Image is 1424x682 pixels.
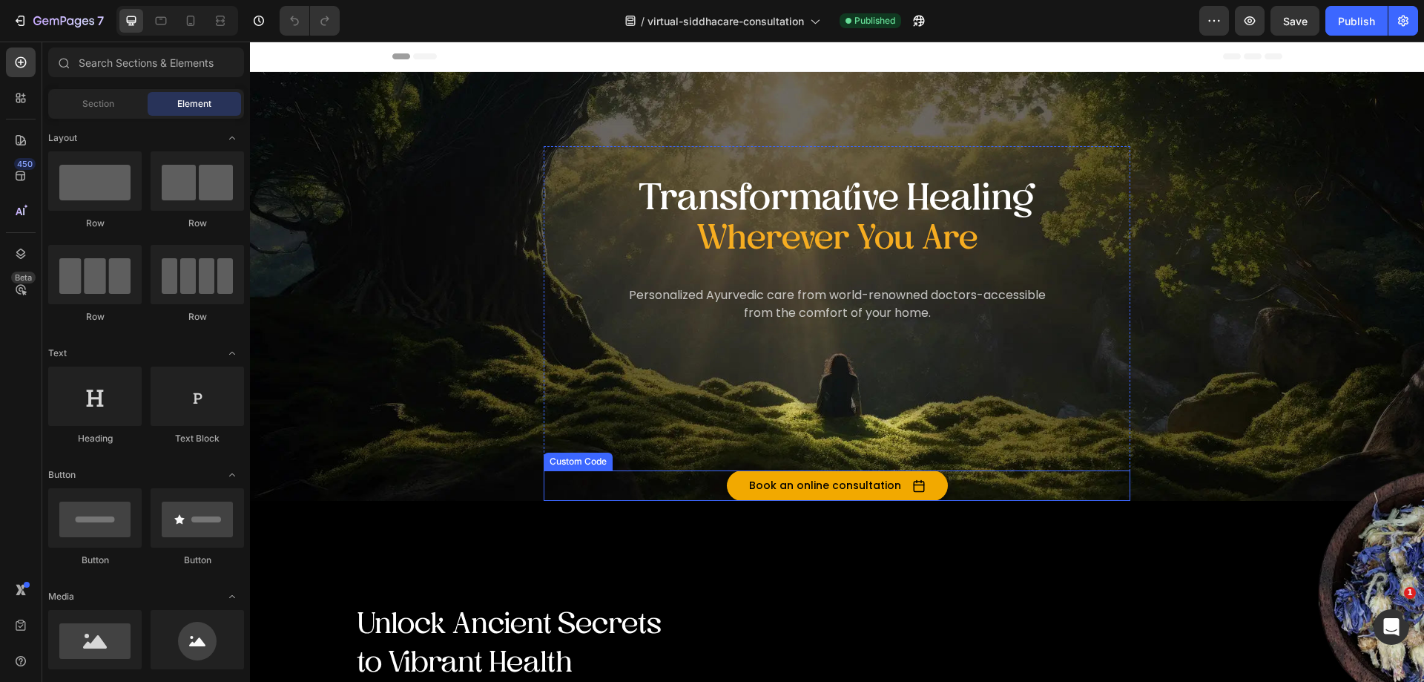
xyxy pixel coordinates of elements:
[48,310,142,324] div: Row
[11,272,36,283] div: Beta
[220,463,244,487] span: Toggle open
[297,413,360,427] div: Custom Code
[854,14,895,27] span: Published
[48,47,244,77] input: Search Sections & Elements
[48,131,77,145] span: Layout
[1374,609,1409,645] iframe: Intercom live chat
[48,554,142,567] div: Button
[295,245,880,281] p: Personalized Ayurvedic care from world-renowned doctors-accessible from the comfort of your home.
[1068,430,1174,672] img: gempages_522458741719696139-9027dd62-610f-40d7-909d-23f4664cc981.webp
[105,560,1069,640] h1: Unlock Ancient Secrets to Vibrant Health
[280,6,340,36] div: Undo/Redo
[151,432,244,445] div: Text Block
[1283,15,1308,27] span: Save
[97,12,104,30] p: 7
[220,585,244,609] span: Toggle open
[151,554,244,567] div: Button
[82,97,114,111] span: Section
[1270,6,1319,36] button: Save
[1404,587,1416,599] span: 1
[14,158,36,170] div: 450
[647,13,804,29] span: virtual-siddhacare-consultation
[151,310,244,324] div: Row
[641,13,645,29] span: /
[48,432,142,445] div: Heading
[48,468,76,482] span: Button
[220,341,244,365] span: Toggle open
[177,97,211,111] span: Element
[48,590,74,603] span: Media
[294,177,881,214] h1: Wherever You Are
[6,6,111,36] button: 7
[1325,6,1388,36] button: Publish
[48,347,67,360] span: Text
[477,429,698,459] button: Book an online consultation
[1338,13,1375,29] div: Publish
[294,105,881,177] h1: Transformative Healing
[48,217,142,230] div: Row
[250,42,1424,682] iframe: Design area
[151,217,244,230] div: Row
[220,126,244,150] span: Toggle open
